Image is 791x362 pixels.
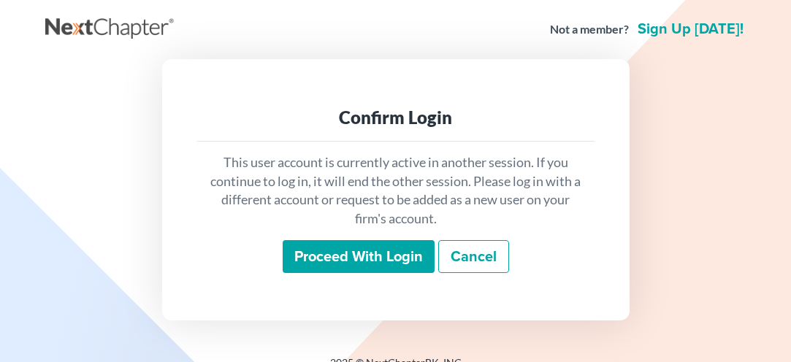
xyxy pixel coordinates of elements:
[209,153,583,228] p: This user account is currently active in another session. If you continue to log in, it will end ...
[635,22,746,36] a: Sign up [DATE]!
[438,240,509,274] a: Cancel
[550,21,629,38] strong: Not a member?
[283,240,435,274] input: Proceed with login
[209,106,583,129] div: Confirm Login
